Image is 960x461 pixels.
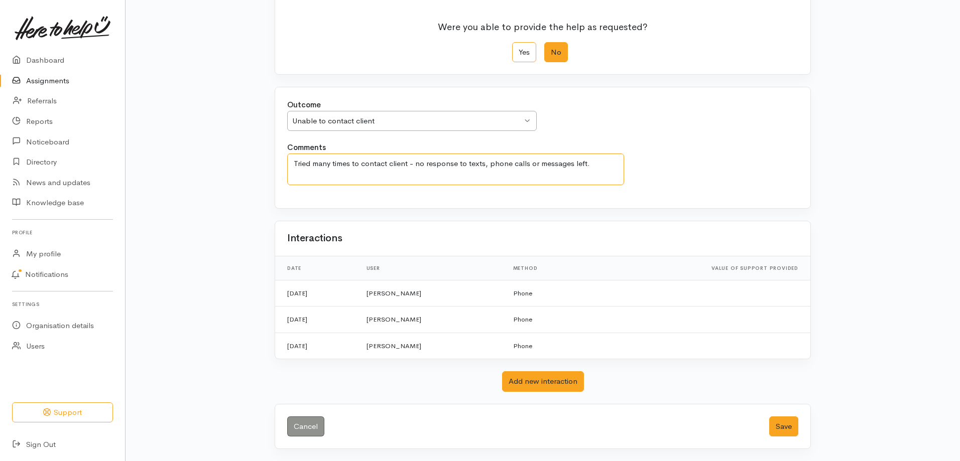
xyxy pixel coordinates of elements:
[275,280,358,306] td: [DATE]
[287,99,321,111] label: Outcome
[292,115,522,127] div: Unable to contact client
[12,297,113,311] h6: Settings
[287,142,326,153] label: Comments
[502,371,584,392] button: Add new interaction
[505,306,589,333] td: Phone
[358,333,505,359] td: [PERSON_NAME]
[512,42,536,63] label: Yes
[769,416,798,437] button: Save
[505,280,589,306] td: Phone
[589,256,810,280] th: Value of support provided
[275,333,358,359] td: [DATE]
[358,256,505,280] th: User
[505,333,589,359] td: Phone
[438,14,648,34] p: Were you able to provide the help as requested?
[287,416,324,437] a: Cancel
[544,42,568,63] label: No
[358,280,505,306] td: [PERSON_NAME]
[275,256,358,280] th: Date
[287,233,342,244] h2: Interactions
[12,402,113,423] button: Support
[358,306,505,333] td: [PERSON_NAME]
[505,256,589,280] th: Method
[12,226,113,239] h6: Profile
[275,306,358,333] td: [DATE]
